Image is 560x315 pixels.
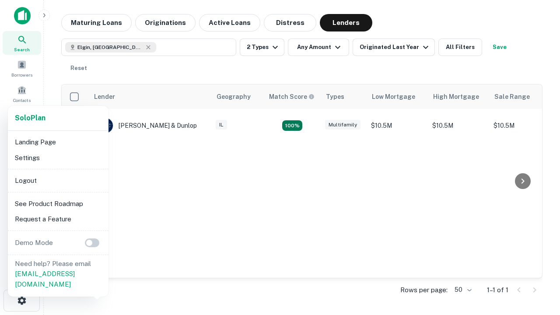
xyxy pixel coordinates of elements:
p: Need help? Please email [15,259,101,290]
li: Logout [11,173,105,189]
li: Request a Feature [11,211,105,227]
iframe: Chat Widget [516,245,560,287]
a: SoloPlan [15,113,45,123]
li: See Product Roadmap [11,196,105,212]
a: [EMAIL_ADDRESS][DOMAIN_NAME] [15,270,75,288]
li: Settings [11,150,105,166]
strong: Solo Plan [15,114,45,122]
li: Landing Page [11,134,105,150]
p: Demo Mode [11,238,56,248]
